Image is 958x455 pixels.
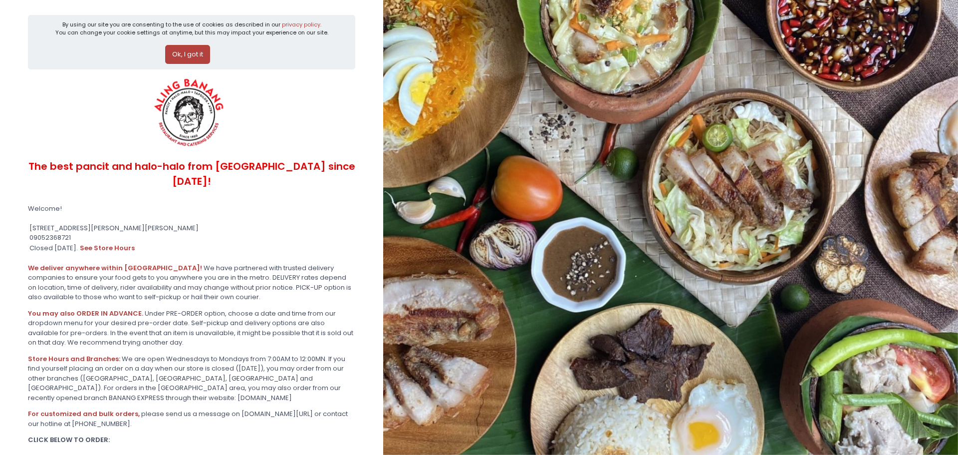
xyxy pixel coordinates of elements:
[28,309,355,348] div: Under PRE-ORDER option, choose a date and time from our dropdown menu for your desired pre-order ...
[28,354,355,403] div: We are open Wednesdays to Mondays from 7:00AM to 12:00MN. If you find yourself placing an order o...
[148,76,232,151] img: ALING BANANG
[28,223,355,233] div: [STREET_ADDRESS][PERSON_NAME][PERSON_NAME]
[55,20,328,37] div: By using our site you are consenting to the use of cookies as described in our You can change you...
[28,243,355,254] div: Closed [DATE].
[28,233,355,243] div: 09052368721
[28,409,140,419] b: For customized and bulk orders,
[28,409,355,429] div: please send us a message on [DOMAIN_NAME][URL] or contact our hotline at [PHONE_NUMBER].
[282,20,321,28] a: privacy policy.
[28,204,355,214] div: Welcome!
[165,45,210,64] button: Ok, I got it
[28,309,143,318] b: You may also ORDER IN ADVANCE.
[28,263,355,302] div: We have partnered with trusted delivery companies to ensure your food gets to you anywhere you ar...
[28,263,202,273] b: We deliver anywhere within [GEOGRAPHIC_DATA]!
[79,243,135,254] button: see store hours
[28,435,355,445] div: CLICK BELOW TO ORDER:
[28,354,120,364] b: Store Hours and Branches:
[28,151,355,197] div: The best pancit and halo-halo from [GEOGRAPHIC_DATA] since [DATE]!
